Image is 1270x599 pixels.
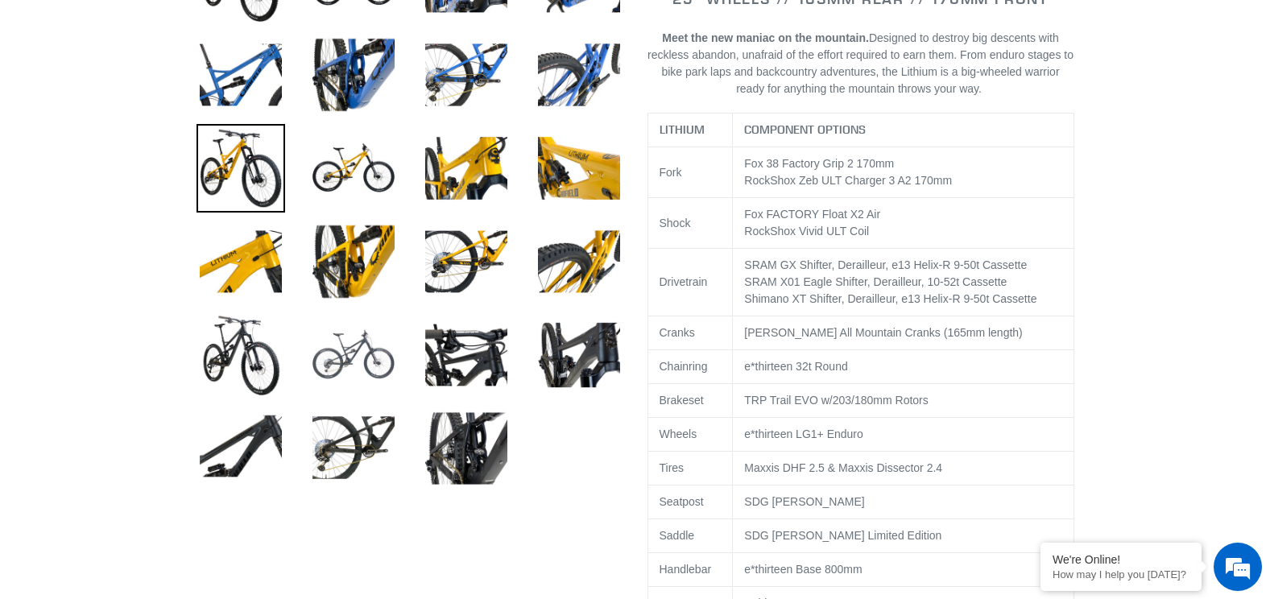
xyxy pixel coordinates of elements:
[647,384,733,418] td: Brakeset
[647,519,733,553] td: Saddle
[196,124,285,213] img: Load image into Gallery viewer, LITHIUM - Complete Bike
[422,217,511,306] img: Load image into Gallery viewer, LITHIUM - Complete Bike
[647,485,733,519] td: Seatpost
[309,311,398,399] img: Load image into Gallery viewer, LITHIUM - Complete Bike
[309,31,398,119] img: Load image into Gallery viewer, LITHIUM - Complete Bike
[647,249,733,316] td: Drivetrain
[422,124,511,213] img: Load image into Gallery viewer, LITHIUM - Complete Bike
[647,553,733,587] td: Handlebar
[661,48,1074,95] span: From enduro stages to bike park laps and backcountry adventures, the Lithium is a big-wheeled war...
[535,217,623,306] img: Load image into Gallery viewer, LITHIUM - Complete Bike
[309,217,398,306] img: Load image into Gallery viewer, LITHIUM - Complete Bike
[733,316,1074,350] td: [PERSON_NAME] All Mountain Cranks (165mm length)
[196,31,285,119] img: Load image into Gallery viewer, LITHIUM - Complete Bike
[733,147,1074,198] td: RockShox mm
[647,198,733,249] td: Shock
[733,553,1074,587] td: e*thirteen Base 800mm
[733,519,1074,553] td: SDG [PERSON_NAME] Limited Edition
[978,82,982,95] span: .
[733,249,1074,316] td: SRAM GX Shifter, Derailleur, e13 Helix-R 9-50t Cassette SRAM X01 Eagle Shifter, Derailleur, 10-52...
[647,350,733,384] td: Chainring
[196,217,285,306] img: Load image into Gallery viewer, LITHIUM - Complete Bike
[422,404,511,493] img: Load image into Gallery viewer, LITHIUM - Complete Bike
[52,81,92,121] img: d_696896380_company_1647369064580_696896380
[422,311,511,399] img: Load image into Gallery viewer, LITHIUM - Complete Bike
[733,114,1074,147] th: COMPONENT OPTIONS
[733,198,1074,249] td: Fox FACTORY Float X2 Air RockShox Vivid ULT Coil
[647,418,733,452] td: Wheels
[799,174,933,187] span: Zeb ULT Charger 3 A2 170
[733,485,1074,519] td: SDG [PERSON_NAME]
[8,415,307,471] textarea: Type your message and hit 'Enter'
[662,31,869,44] b: Meet the new maniac on the mountain.
[744,157,894,170] span: Fox 38 Factory Grip 2 170mm
[93,190,222,353] span: We're online!
[535,124,623,213] img: Load image into Gallery viewer, LITHIUM - Complete Bike
[422,31,511,119] img: Load image into Gallery viewer, LITHIUM - Complete Bike
[647,114,733,147] th: LITHIUM
[196,404,285,493] img: Load image into Gallery viewer, LITHIUM - Complete Bike
[309,404,398,493] img: Load image into Gallery viewer, LITHIUM - Complete Bike
[647,316,733,350] td: Cranks
[647,31,1074,95] span: Designed to destroy big descents with reckless abandon, unafraid of the effort required to earn t...
[309,124,398,213] img: Load image into Gallery viewer, LITHIUM - Complete Bike
[647,147,733,198] td: Fork
[535,311,623,399] img: Load image into Gallery viewer, LITHIUM - Complete Bike
[264,8,303,47] div: Minimize live chat window
[647,452,733,485] td: Tires
[196,311,285,399] img: Load image into Gallery viewer, LITHIUM - Complete Bike
[1053,568,1189,580] p: How may I help you today?
[733,350,1074,384] td: e*thirteen 32t Round
[733,452,1074,485] td: Maxxis DHF 2.5 & Maxxis Dissector 2.4
[18,89,42,113] div: Navigation go back
[733,418,1074,452] td: e*thirteen LG1+ Enduro
[535,31,623,119] img: Load image into Gallery viewer, LITHIUM - Complete Bike
[108,90,295,111] div: Chat with us now
[733,384,1074,418] td: TRP Trail EVO w/203/180mm Rotors
[1053,553,1189,566] div: We're Online!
